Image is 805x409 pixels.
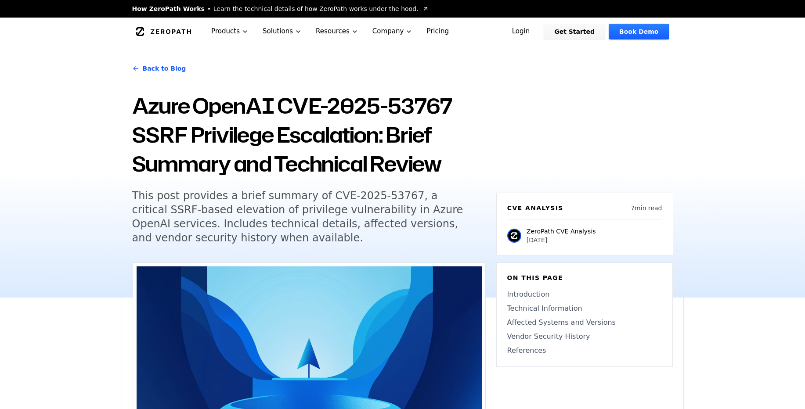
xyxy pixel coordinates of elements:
[132,4,205,13] span: How ZeroPath Works
[132,4,429,13] a: How ZeroPath WorksLearn the technical details of how ZeroPath works under the hood.
[365,18,420,45] button: Company
[544,24,605,39] a: Get Started
[309,18,365,45] button: Resources
[132,189,469,245] h5: This post provides a brief summary of CVE-2025-53767, a critical SSRF-based elevation of privileg...
[507,229,521,243] img: ZeroPath CVE Analysis
[122,18,684,45] nav: Global
[132,56,186,81] a: Back to Blog
[507,204,563,212] h6: CVE Analysis
[507,317,662,328] a: Affected Systems and Versions
[213,4,419,13] span: Learn the technical details of how ZeroPath works under the hood.
[204,18,256,45] button: Products
[507,345,662,356] a: References
[502,24,541,39] a: Login
[609,24,669,39] a: Book Demo
[631,204,662,212] p: 7 min read
[527,236,596,244] p: [DATE]
[256,18,309,45] button: Solutions
[527,227,596,236] p: ZeroPath CVE Analysis
[419,18,456,45] a: Pricing
[507,289,662,300] a: Introduction
[507,331,662,342] a: Vendor Security History
[132,91,486,178] h1: Azure OpenAI CVE-2025-53767 SSRF Privilege Escalation: Brief Summary and Technical Review
[507,303,662,314] a: Technical Information
[507,273,662,282] h6: On this page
